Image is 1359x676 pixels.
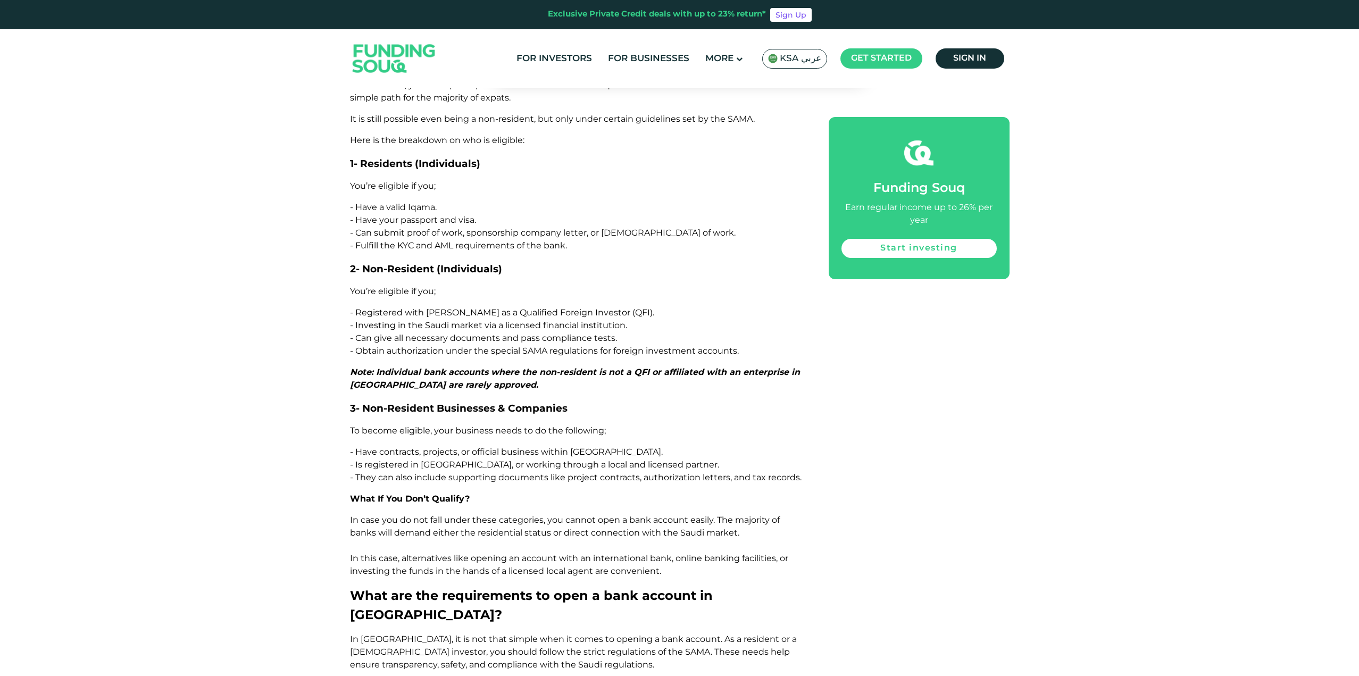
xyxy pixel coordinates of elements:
[350,135,524,145] span: Here is the breakdown on who is eligible:
[350,402,568,414] span: 3- Non-Resident Businesses & Companies
[350,240,567,251] span: - Fulfill the KYC and AML requirements of the bank.
[705,54,733,63] span: More
[780,53,821,65] span: KSA عربي
[350,346,739,356] span: - Obtain authorization under the special SAMA regulations for foreign investment accounts.
[350,286,436,296] span: You’re eligible if you;
[350,634,797,670] span: In [GEOGRAPHIC_DATA], it is not that simple when it comes to opening a bank account. As a residen...
[350,515,788,576] span: In case you do not fall under these categories, you cannot open a bank account easily. The majori...
[342,32,446,86] img: Logo
[350,114,755,124] span: It is still possible even being a non-resident, but only under certain guidelines set by the SAMA.
[350,263,502,275] span: 2- Non-Resident (Individuals)
[350,181,436,191] span: You’re eligible if you;
[851,54,912,62] span: Get started
[350,157,480,170] span: 1- Residents (Individuals)
[350,307,654,318] span: - Registered with [PERSON_NAME] as a Qualified Foreign Investor (QFI).
[350,447,663,457] span: - Have contracts, projects, or official business within [GEOGRAPHIC_DATA].
[350,320,627,330] span: - Investing in the Saudi market via a licensed financial institution.
[514,50,595,68] a: For Investors
[770,8,812,22] a: Sign Up
[548,9,766,21] div: Exclusive Private Credit deals with up to 23% return*
[350,494,470,504] span: What If You Don’t Qualify?
[841,202,997,227] div: Earn regular income up to 26% per year
[350,425,606,436] span: To become eligible, your business needs to do the following;
[350,202,437,212] span: - Have a valid Iqama.
[350,215,476,225] span: - Have your passport and visa.
[873,182,965,195] span: Funding Souq
[350,472,802,482] span: - They can also include supporting documents like project contracts, authorization letters, and t...
[350,367,800,390] span: Note: Individual bank accounts where the non-resident is not a QFI or affiliated with an enterpri...
[936,48,1004,69] a: Sign in
[841,239,997,258] a: Start investing
[350,228,736,238] span: - Can submit proof of work, sponsorship company letter, or [DEMOGRAPHIC_DATA] of work.
[605,50,692,68] a: For Businesses
[350,460,719,470] span: - Is registered in [GEOGRAPHIC_DATA], or working through a local and licensed partner.
[904,138,933,168] img: fsicon
[350,333,617,343] span: - Can give all necessary documents and pass compliance tests.
[953,54,986,62] span: Sign in
[768,54,778,63] img: SA Flag
[350,588,713,622] span: What are the requirements to open a bank account in [GEOGRAPHIC_DATA]?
